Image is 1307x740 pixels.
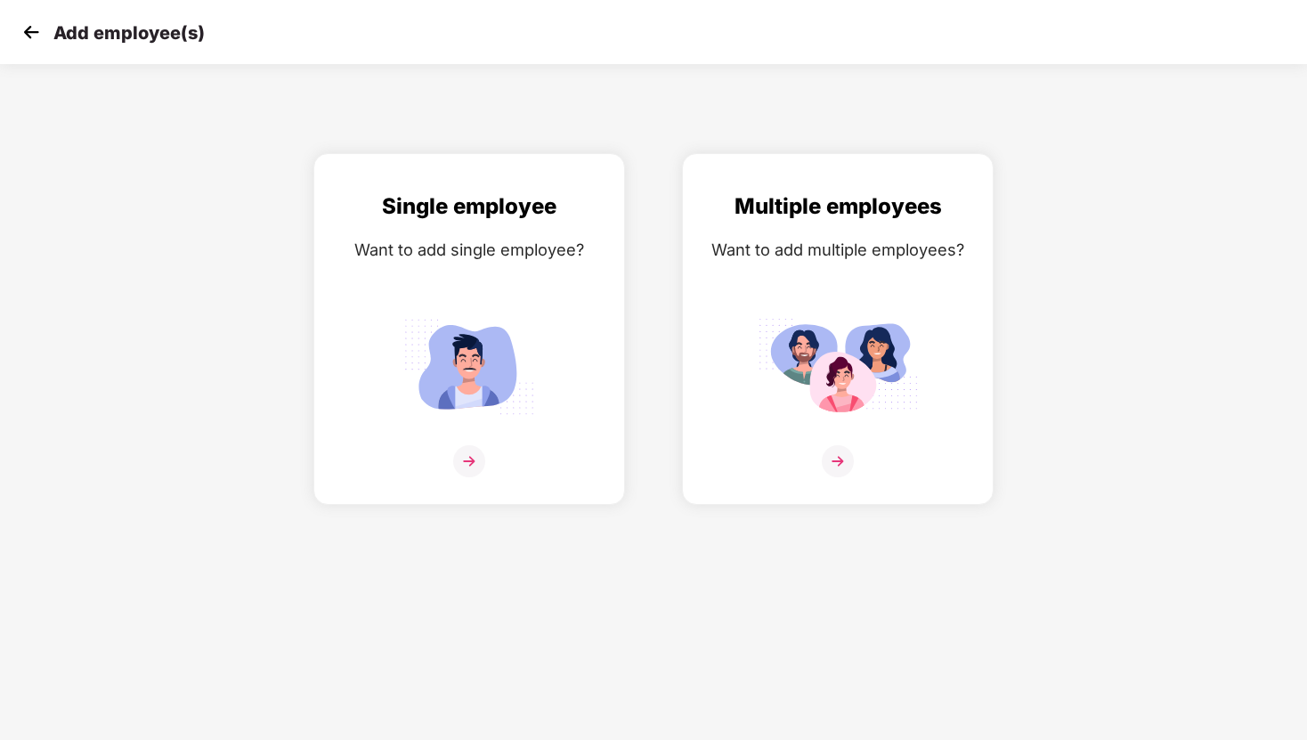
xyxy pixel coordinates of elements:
img: svg+xml;base64,PHN2ZyB4bWxucz0iaHR0cDovL3d3dy53My5vcmcvMjAwMC9zdmciIHdpZHRoPSIzMCIgaGVpZ2h0PSIzMC... [18,19,45,45]
img: svg+xml;base64,PHN2ZyB4bWxucz0iaHR0cDovL3d3dy53My5vcmcvMjAwMC9zdmciIGlkPSJTaW5nbGVfZW1wbG95ZWUiIH... [389,311,549,422]
div: Multiple employees [701,190,975,224]
img: svg+xml;base64,PHN2ZyB4bWxucz0iaHR0cDovL3d3dy53My5vcmcvMjAwMC9zdmciIHdpZHRoPSIzNiIgaGVpZ2h0PSIzNi... [453,445,485,477]
div: Want to add single employee? [332,237,606,263]
p: Add employee(s) [53,22,205,44]
img: svg+xml;base64,PHN2ZyB4bWxucz0iaHR0cDovL3d3dy53My5vcmcvMjAwMC9zdmciIHdpZHRoPSIzNiIgaGVpZ2h0PSIzNi... [822,445,854,477]
div: Want to add multiple employees? [701,237,975,263]
div: Single employee [332,190,606,224]
img: svg+xml;base64,PHN2ZyB4bWxucz0iaHR0cDovL3d3dy53My5vcmcvMjAwMC9zdmciIGlkPSJNdWx0aXBsZV9lbXBsb3llZS... [758,311,918,422]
